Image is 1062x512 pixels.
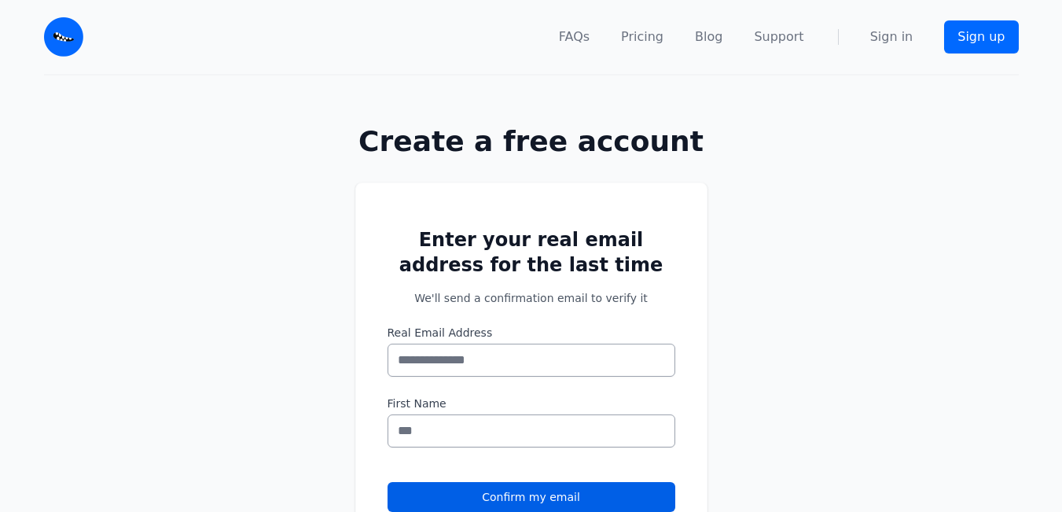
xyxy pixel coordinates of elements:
[695,28,722,46] a: Blog
[388,396,675,411] label: First Name
[388,325,675,341] label: Real Email Address
[388,227,675,278] h2: Enter your real email address for the last time
[388,290,675,306] p: We'll send a confirmation email to verify it
[559,28,590,46] a: FAQs
[754,28,803,46] a: Support
[44,17,83,57] img: Email Monster
[305,126,758,157] h1: Create a free account
[621,28,663,46] a: Pricing
[944,20,1018,53] a: Sign up
[870,28,913,46] a: Sign in
[388,482,675,512] button: Confirm my email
